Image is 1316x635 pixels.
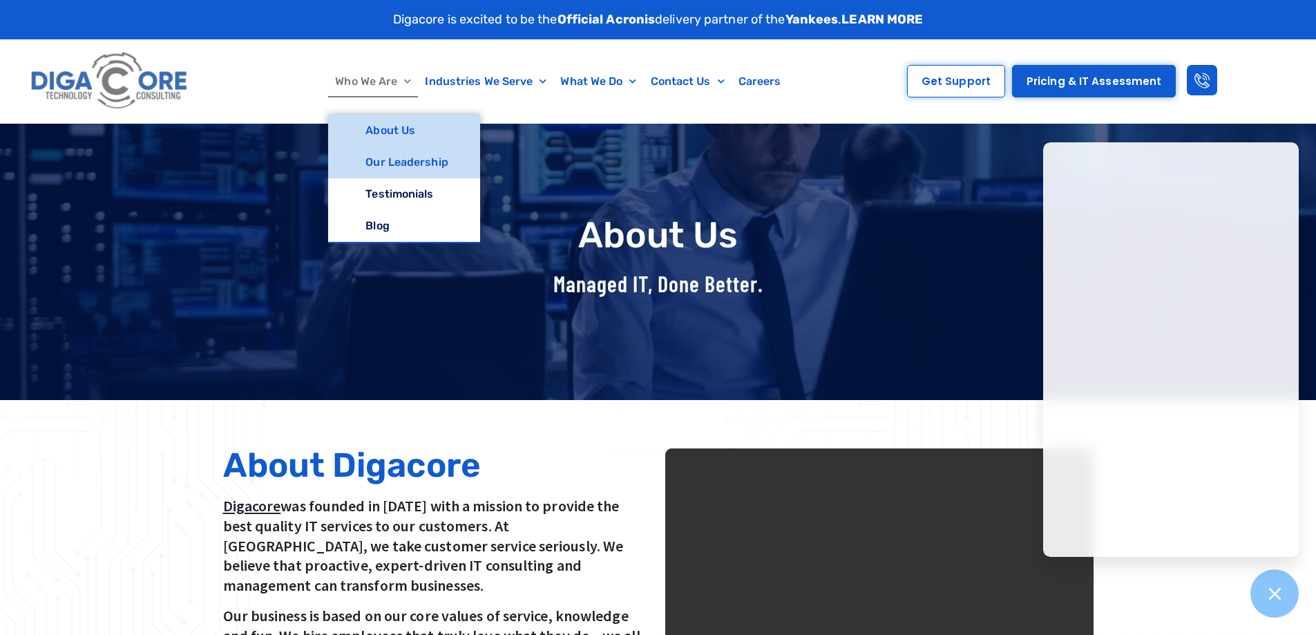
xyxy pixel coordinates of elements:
a: Get Support [907,65,1005,97]
a: Industries We Serve [418,66,553,97]
a: Pricing & IT Assessment [1012,65,1176,97]
p: was founded in [DATE] with a mission to provide the best quality IT services to our customers. At... [223,496,651,595]
a: Who We Are [328,66,418,97]
a: Blog [328,210,479,242]
a: Testimonials [328,178,479,210]
h2: About Digacore [223,448,651,482]
span: Pricing & IT Assessment [1027,76,1161,86]
ul: Who We Are [328,115,479,243]
span: Get Support [922,76,991,86]
a: Careers [732,66,788,97]
a: Digacore [223,496,281,515]
strong: Yankees [785,12,839,27]
iframe: Chatgenie Messenger [1043,142,1299,557]
a: Contact Us [644,66,732,97]
nav: Menu [259,66,858,97]
strong: Official Acronis [557,12,656,27]
a: Our Leadership [328,146,479,178]
a: LEARN MORE [841,12,923,27]
a: About Us [328,115,479,146]
h1: About Us [216,216,1100,255]
p: Digacore is excited to be the delivery partner of the . [393,10,924,29]
a: What We Do [553,66,643,97]
img: Digacore logo 1 [27,46,193,116]
span: Managed IT, Done Better. [553,270,763,296]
